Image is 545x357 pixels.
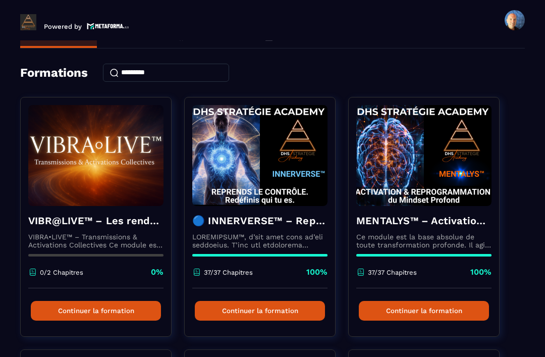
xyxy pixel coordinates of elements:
img: logo [87,22,129,30]
p: 37/37 Chapitres [368,269,417,276]
p: Ce module est la base absolue de toute transformation profonde. Il agit comme une activation du n... [356,233,492,249]
img: formation-background [28,105,163,206]
a: formation-backgroundVIBR@LIVE™ – Les rendez-vous d’intégration vivanteVIBRA•LIVE™ – Transmissions... [20,97,184,349]
p: 0/2 Chapitres [40,269,83,276]
a: formation-backgroundMENTALYS™ – Activation & Reprogrammation du Mindset ProfondCe module est la b... [348,97,512,349]
p: 100% [470,267,492,278]
button: Continuer la formation [359,301,489,321]
h4: Formations [20,66,88,80]
p: 100% [306,267,328,278]
img: formation-background [192,105,328,206]
button: Continuer la formation [195,301,325,321]
h4: MENTALYS™ – Activation & Reprogrammation du Mindset Profond [356,214,492,228]
button: Continuer la formation [31,301,161,321]
p: 0% [151,267,163,278]
p: LOREMIPSUM™, d’sit amet cons ad’eli seddoeius. T’inc utl etdolorema aliquaeni ad minimveniamqui n... [192,233,328,249]
p: Powered by [44,23,82,30]
img: formation-background [356,105,492,206]
h4: VIBR@LIVE™ – Les rendez-vous d’intégration vivante [28,214,163,228]
p: 37/37 Chapitres [204,269,253,276]
img: logo-branding [20,14,36,30]
a: formation-background🔵 INNERVERSE™ – Reprogrammation Quantique & Activation du Soi RéelLOREMIPSUM™... [184,97,348,349]
p: VIBRA•LIVE™ – Transmissions & Activations Collectives Ce module est un espace vivant. [PERSON_NAM... [28,233,163,249]
h4: 🔵 INNERVERSE™ – Reprogrammation Quantique & Activation du Soi Réel [192,214,328,228]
